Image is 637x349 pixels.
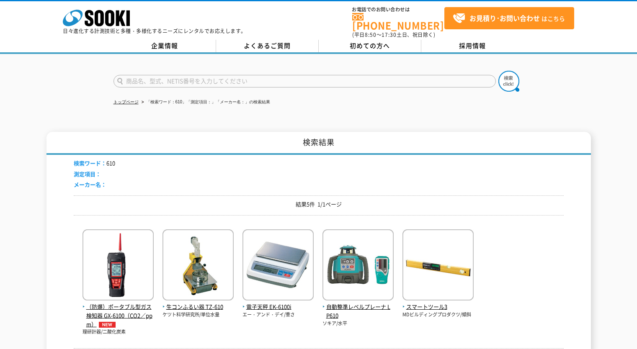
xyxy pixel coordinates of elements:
[162,303,234,311] span: 生コンふるい器 TZ-610
[63,28,246,33] p: 日々進化する計測技術と多種・多様化するニーズにレンタルでお応えします。
[242,229,314,303] img: EK-6100i
[402,311,474,318] p: MDビルディングプロダクツ/傾斜
[319,40,421,52] a: 初めての方へ
[162,311,234,318] p: ケツト科学研究所/単位水量
[453,12,565,25] span: はこちら
[216,40,319,52] a: よくあるご質問
[162,294,234,311] a: 生コンふるい器 TZ-610
[162,229,234,303] img: TZ-610
[113,75,496,87] input: 商品名、型式、NETIS番号を入力してください
[83,328,154,336] p: 理研計器/二酸化炭素
[402,294,474,311] a: スマートツール3
[242,303,314,311] span: 電子天秤 EK-6100i
[113,40,216,52] a: 企業情報
[113,100,139,104] a: トップページ
[74,159,115,168] li: 610
[46,132,591,155] h1: 検索結果
[322,303,394,320] span: 自動整準レベルプレーナ LP610
[74,170,101,178] span: 測定項目：
[83,229,154,303] img: GX-6100（CO2／ppm）
[498,71,519,92] img: btn_search.png
[322,294,394,320] a: 自動整準レベルプレーナ LP610
[469,13,540,23] strong: お見積り･お問い合わせ
[74,200,564,209] p: 結果5件 1/1ページ
[444,7,574,29] a: お見積り･お問い合わせはこちら
[421,40,524,52] a: 採用情報
[350,41,390,50] span: 初めての方へ
[322,320,394,327] p: ソキア/水平
[382,31,397,38] span: 17:30
[140,98,271,107] li: 「検索ワード：610」「測定項目：」「メーカー名：」の検索結果
[242,311,314,318] p: エー・アンド・デイ/重さ
[74,159,106,167] span: 検索ワード：
[402,303,474,311] span: スマートツール3
[242,294,314,311] a: 電子天秤 EK-6100i
[322,229,394,303] img: LP610
[352,31,435,38] span: (平日 ～ 土日、祝日除く)
[97,322,118,328] img: NEW
[352,13,444,30] a: [PHONE_NUMBER]
[365,31,377,38] span: 8:50
[83,303,154,328] span: （防爆）ポータブル型ガス検知器 GX-6100（CO2／ppm）
[74,180,106,188] span: メーカー名：
[83,294,154,328] a: （防爆）ポータブル型ガス検知器 GX-6100（CO2／ppm）NEW
[352,7,444,12] span: お電話でのお問い合わせは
